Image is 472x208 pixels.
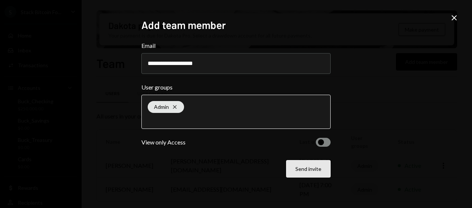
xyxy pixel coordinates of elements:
div: Admin [148,101,184,113]
label: Email [141,41,331,50]
label: User groups [141,83,331,92]
h2: Add team member [141,18,331,32]
button: Send invite [286,160,331,178]
div: View only Access [141,138,186,147]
